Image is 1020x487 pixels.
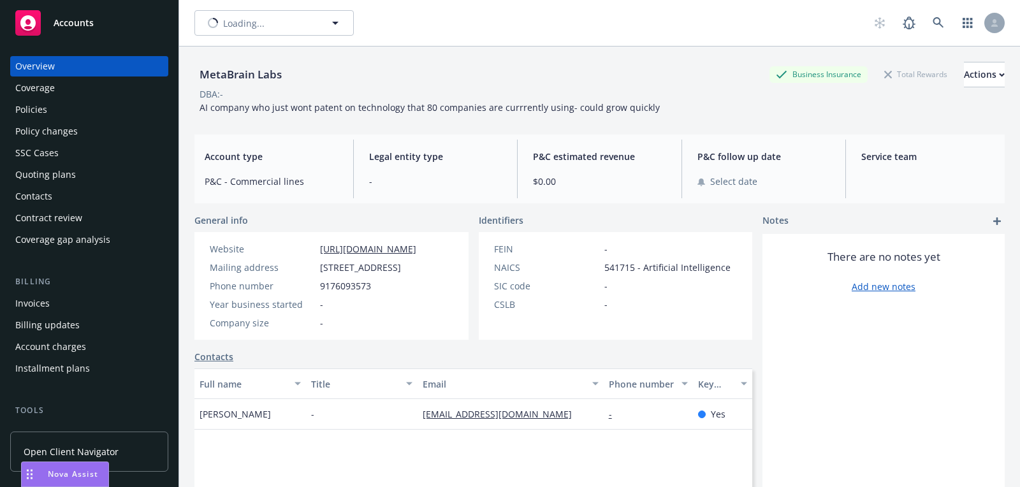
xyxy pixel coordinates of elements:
[10,229,168,250] a: Coverage gap analysis
[311,377,398,391] div: Title
[15,208,82,228] div: Contract review
[10,404,168,417] div: Tools
[210,298,315,311] div: Year business started
[10,5,168,41] a: Accounts
[15,56,55,76] div: Overview
[200,377,287,391] div: Full name
[711,407,725,421] span: Yes
[15,229,110,250] div: Coverage gap analysis
[200,87,223,101] div: DBA: -
[604,261,731,274] span: 541715 - Artificial Intelligence
[10,78,168,98] a: Coverage
[609,408,622,420] a: -
[21,462,109,487] button: Nova Assist
[15,337,86,357] div: Account charges
[194,350,233,363] a: Contacts
[210,316,315,330] div: Company size
[10,186,168,207] a: Contacts
[827,249,940,265] span: There are no notes yet
[15,143,59,163] div: SSC Cases
[604,298,608,311] span: -
[423,377,585,391] div: Email
[964,62,1005,87] button: Actions
[205,150,338,163] span: Account type
[48,469,98,479] span: Nova Assist
[697,150,831,163] span: P&C follow up date
[494,242,599,256] div: FEIN
[878,66,954,82] div: Total Rewards
[210,242,315,256] div: Website
[15,121,78,142] div: Policy changes
[369,150,502,163] span: Legal entity type
[15,358,90,379] div: Installment plans
[15,99,47,120] div: Policies
[494,298,599,311] div: CSLB
[210,279,315,293] div: Phone number
[861,150,994,163] span: Service team
[200,407,271,421] span: [PERSON_NAME]
[955,10,980,36] a: Switch app
[10,358,168,379] a: Installment plans
[989,214,1005,229] a: add
[494,279,599,293] div: SIC code
[479,214,523,227] span: Identifiers
[710,175,757,188] span: Select date
[194,214,248,227] span: General info
[200,101,660,113] span: AI company who just wont patent on technology that 80 companies are currrently using- could grow ...
[533,150,666,163] span: P&C estimated revenue
[320,243,416,255] a: [URL][DOMAIN_NAME]
[533,175,666,188] span: $0.00
[210,261,315,274] div: Mailing address
[15,78,55,98] div: Coverage
[22,462,38,486] div: Drag to move
[205,175,338,188] span: P&C - Commercial lines
[604,368,693,399] button: Phone number
[194,66,287,83] div: MetaBrain Labs
[223,17,265,30] span: Loading...
[609,377,674,391] div: Phone number
[867,10,892,36] a: Start snowing
[54,18,94,28] span: Accounts
[15,186,52,207] div: Contacts
[10,164,168,185] a: Quoting plans
[10,337,168,357] a: Account charges
[320,298,323,311] span: -
[24,445,119,458] span: Open Client Navigator
[15,315,80,335] div: Billing updates
[194,368,306,399] button: Full name
[10,275,168,288] div: Billing
[896,10,922,36] a: Report a Bug
[10,56,168,76] a: Overview
[320,261,401,274] span: [STREET_ADDRESS]
[494,261,599,274] div: NAICS
[369,175,502,188] span: -
[423,408,582,420] a: [EMAIL_ADDRESS][DOMAIN_NAME]
[10,315,168,335] a: Billing updates
[10,293,168,314] a: Invoices
[15,293,50,314] div: Invoices
[10,208,168,228] a: Contract review
[194,10,354,36] button: Loading...
[320,279,371,293] span: 9176093573
[10,99,168,120] a: Policies
[693,368,752,399] button: Key contact
[10,143,168,163] a: SSC Cases
[926,10,951,36] a: Search
[604,242,608,256] span: -
[698,377,733,391] div: Key contact
[15,164,76,185] div: Quoting plans
[306,368,418,399] button: Title
[311,407,314,421] span: -
[10,121,168,142] a: Policy changes
[604,279,608,293] span: -
[320,316,323,330] span: -
[418,368,604,399] button: Email
[852,280,915,293] a: Add new notes
[769,66,868,82] div: Business Insurance
[762,214,789,229] span: Notes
